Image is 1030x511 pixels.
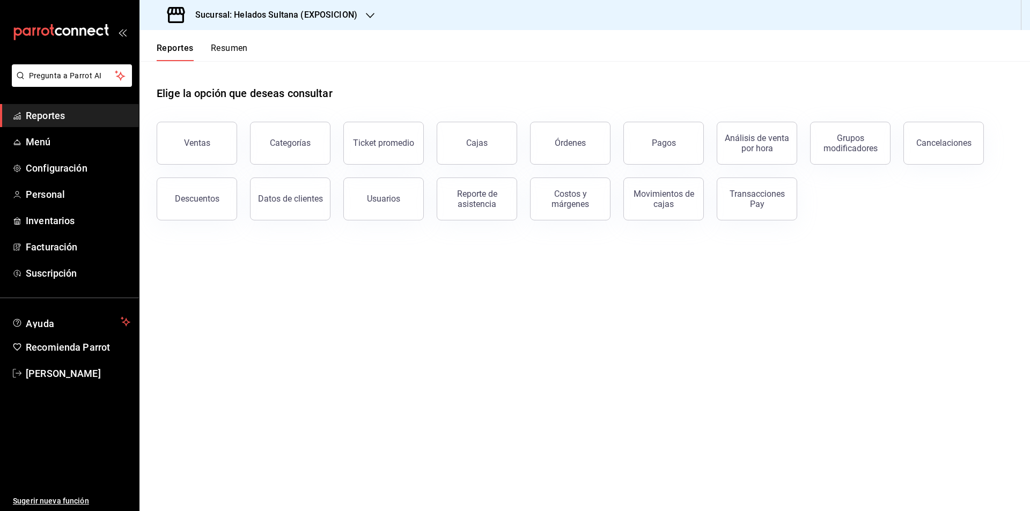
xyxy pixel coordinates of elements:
[652,138,676,148] div: Pagos
[258,194,323,204] div: Datos de clientes
[437,177,517,220] button: Reporte de asistencia
[444,189,510,209] div: Reporte de asistencia
[26,266,130,280] span: Suscripción
[466,138,488,148] div: Cajas
[537,189,604,209] div: Costos y márgenes
[26,213,130,228] span: Inventarios
[817,133,884,153] div: Grupos modificadores
[353,138,414,148] div: Ticket promedio
[250,122,330,165] button: Categorías
[623,122,704,165] button: Pagos
[157,43,194,61] button: Reportes
[630,189,697,209] div: Movimientos de cajas
[157,85,333,101] h1: Elige la opción que deseas consultar
[270,138,311,148] div: Categorías
[530,177,610,220] button: Costos y márgenes
[623,177,704,220] button: Movimientos de cajas
[26,161,130,175] span: Configuración
[26,240,130,254] span: Facturación
[343,177,424,220] button: Usuarios
[29,70,115,82] span: Pregunta a Parrot AI
[26,340,130,354] span: Recomienda Parrot
[157,177,237,220] button: Descuentos
[157,43,248,61] div: navigation tabs
[916,138,972,148] div: Cancelaciones
[717,122,797,165] button: Análisis de venta por hora
[26,187,130,202] span: Personal
[724,133,790,153] div: Análisis de venta por hora
[184,138,210,148] div: Ventas
[555,138,586,148] div: Órdenes
[810,122,891,165] button: Grupos modificadores
[8,78,132,89] a: Pregunta a Parrot AI
[26,108,130,123] span: Reportes
[903,122,984,165] button: Cancelaciones
[187,9,357,21] h3: Sucursal: Helados Sultana (EXPOSICION)
[26,366,130,381] span: [PERSON_NAME]
[157,122,237,165] button: Ventas
[118,28,127,36] button: open_drawer_menu
[26,135,130,149] span: Menú
[530,122,610,165] button: Órdenes
[717,177,797,220] button: Transacciones Pay
[26,315,116,328] span: Ayuda
[250,177,330,220] button: Datos de clientes
[175,194,219,204] div: Descuentos
[343,122,424,165] button: Ticket promedio
[437,122,517,165] button: Cajas
[724,189,790,209] div: Transacciones Pay
[211,43,248,61] button: Resumen
[13,495,130,507] span: Sugerir nueva función
[367,194,400,204] div: Usuarios
[12,64,132,87] button: Pregunta a Parrot AI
